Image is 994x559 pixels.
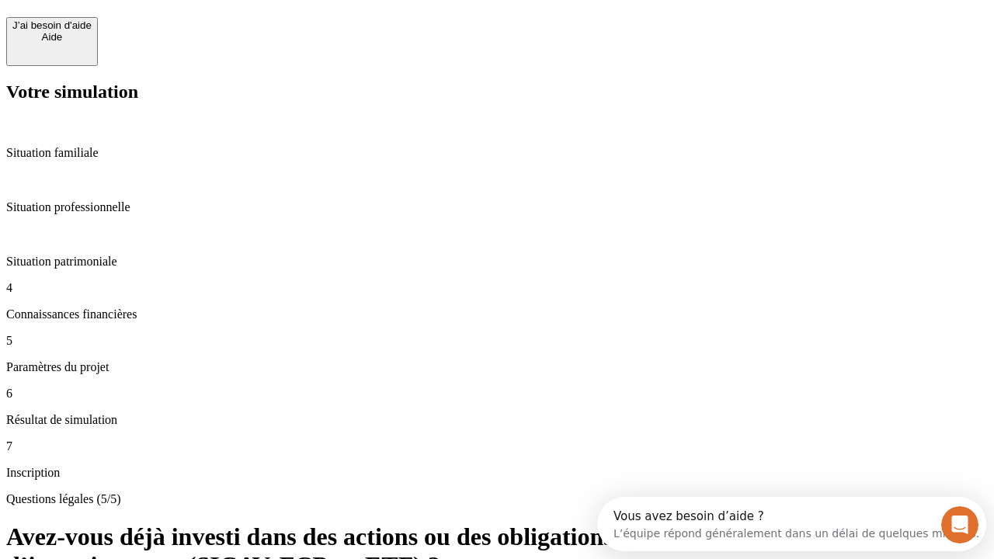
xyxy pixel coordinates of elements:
[6,200,988,214] p: Situation professionnelle
[6,17,98,66] button: J’ai besoin d'aideAide
[6,360,988,374] p: Paramètres du projet
[597,497,986,551] iframe: Intercom live chat discovery launcher
[6,413,988,427] p: Résultat de simulation
[6,492,988,506] p: Questions légales (5/5)
[6,146,988,160] p: Situation familiale
[12,31,92,43] div: Aide
[16,26,382,42] div: L’équipe répond généralement dans un délai de quelques minutes.
[6,387,988,401] p: 6
[12,19,92,31] div: J’ai besoin d'aide
[6,307,988,321] p: Connaissances financières
[6,334,988,348] p: 5
[6,281,988,295] p: 4
[16,13,382,26] div: Vous avez besoin d’aide ?
[6,82,988,102] h2: Votre simulation
[6,255,988,269] p: Situation patrimoniale
[941,506,978,543] iframe: Intercom live chat
[6,6,428,49] div: Ouvrir le Messenger Intercom
[6,439,988,453] p: 7
[6,466,988,480] p: Inscription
